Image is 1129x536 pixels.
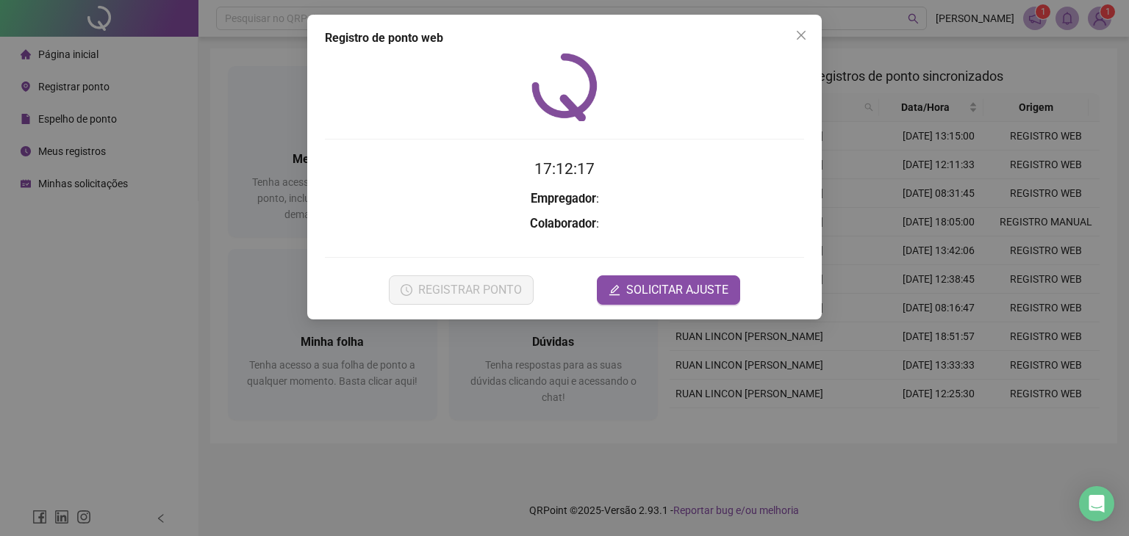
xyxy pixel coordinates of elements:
h3: : [325,189,804,209]
img: QRPoint [531,53,598,121]
time: 17:12:17 [534,160,595,178]
strong: Colaborador [530,217,596,231]
button: REGISTRAR PONTO [389,275,534,305]
span: SOLICITAR AJUSTE [626,281,728,299]
strong: Empregador [531,192,596,206]
button: editSOLICITAR AJUSTE [597,275,740,305]
h3: : [325,214,804,233]
div: Registro de ponto web [325,29,804,47]
span: close [795,29,807,41]
div: Open Intercom Messenger [1079,486,1114,521]
button: Close [789,23,813,47]
span: edit [609,284,620,296]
